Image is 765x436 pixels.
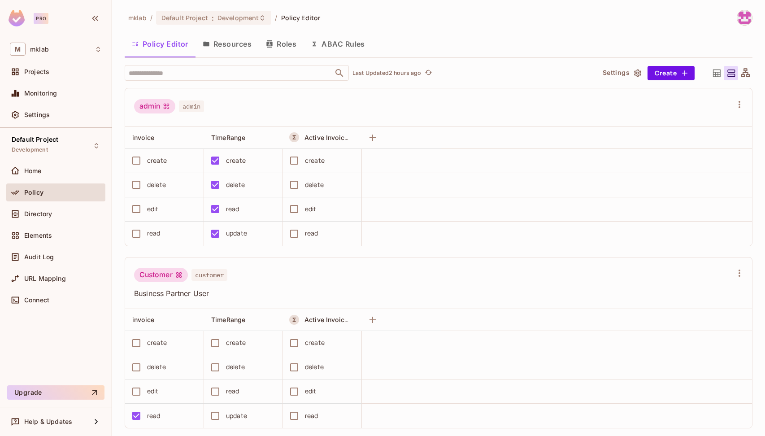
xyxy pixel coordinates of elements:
[226,362,245,372] div: delete
[7,385,104,400] button: Upgrade
[134,268,188,282] div: Customer
[132,316,154,323] span: invoice
[211,316,245,323] span: TimeRange
[305,156,325,166] div: create
[147,180,166,190] div: delete
[211,14,214,22] span: :
[196,33,259,55] button: Resources
[12,136,58,143] span: Default Project
[305,338,325,348] div: create
[147,386,159,396] div: edit
[737,10,752,25] img: maheshkumar.kharade@thoughtworks.com
[191,269,227,281] span: customer
[24,275,66,282] span: URL Mapping
[30,46,49,53] span: Workspace: mklab
[147,362,166,372] div: delete
[24,210,52,218] span: Directory
[305,204,317,214] div: edit
[421,68,434,78] span: Click to refresh data
[304,33,372,55] button: ABAC Rules
[333,67,346,79] button: Open
[24,418,72,425] span: Help & Updates
[24,232,52,239] span: Elements
[304,133,352,142] span: Active Invoices
[211,134,245,141] span: TimeRange
[34,13,48,24] div: Pro
[289,315,299,325] button: A Resource Set is a dynamically conditioned resource, defined by real-time criteria.
[423,68,434,78] button: refresh
[305,411,318,421] div: read
[128,13,147,22] span: the active workspace
[24,167,42,174] span: Home
[352,70,421,77] p: Last Updated 2 hours ago
[226,228,247,238] div: update
[147,411,161,421] div: read
[226,156,246,166] div: create
[24,253,54,261] span: Audit Log
[425,69,432,78] span: refresh
[305,180,324,190] div: delete
[179,100,204,112] span: admin
[161,13,208,22] span: Default Project
[305,228,318,238] div: read
[24,189,43,196] span: Policy
[226,338,246,348] div: create
[305,362,324,372] div: delete
[147,204,159,214] div: edit
[305,386,317,396] div: edit
[226,386,239,396] div: read
[150,13,152,22] li: /
[147,228,161,238] div: read
[275,13,277,22] li: /
[648,66,695,80] button: Create
[147,156,167,166] div: create
[289,132,299,142] button: A Resource Set is a dynamically conditioned resource, defined by real-time criteria.
[24,68,49,75] span: Projects
[24,90,57,97] span: Monitoring
[304,315,352,324] span: Active Invoices
[226,180,245,190] div: delete
[10,43,26,56] span: M
[134,99,175,113] div: admin
[226,411,247,421] div: update
[217,13,259,22] span: Development
[226,204,239,214] div: read
[125,33,196,55] button: Policy Editor
[24,111,50,118] span: Settings
[259,33,304,55] button: Roles
[12,146,48,153] span: Development
[599,66,644,80] button: Settings
[24,296,49,304] span: Connect
[9,10,25,26] img: SReyMgAAAABJRU5ErkJggg==
[281,13,321,22] span: Policy Editor
[134,288,732,298] span: Business Partner User
[132,134,154,141] span: invoice
[147,338,167,348] div: create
